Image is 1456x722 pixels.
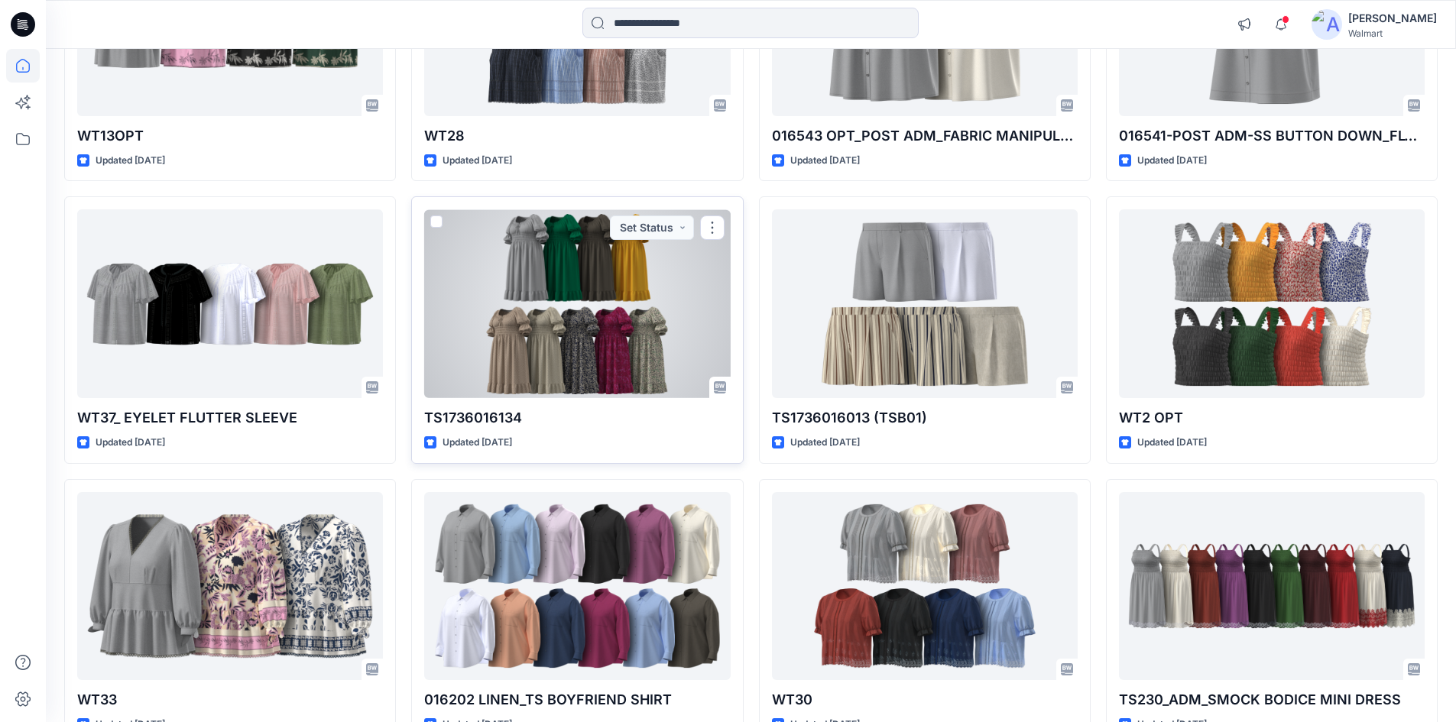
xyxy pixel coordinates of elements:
div: Walmart [1348,28,1437,39]
a: TS230_ADM_SMOCK BODICE MINI DRESS [1119,492,1425,681]
p: WT30 [772,689,1078,711]
p: TS1736016134 [424,407,730,429]
p: WT33 [77,689,383,711]
p: TS230_ADM_SMOCK BODICE MINI DRESS [1119,689,1425,711]
a: 016202 LINEN_TS BOYFRIEND SHIRT [424,492,730,681]
p: Updated [DATE] [790,435,860,451]
p: Updated [DATE] [96,435,165,451]
a: TS1736016013 (TSB01) [772,209,1078,398]
a: WT33 [77,492,383,681]
p: WT13OPT [77,125,383,147]
p: Updated [DATE] [96,153,165,169]
a: TS1736016134 [424,209,730,398]
p: TS1736016013 (TSB01) [772,407,1078,429]
p: Updated [DATE] [443,435,512,451]
a: WT2 OPT [1119,209,1425,398]
p: 016541-POST ADM-SS BUTTON DOWN_FLT012 [1119,125,1425,147]
p: WT28 [424,125,730,147]
img: avatar [1312,9,1342,40]
a: WT30 [772,492,1078,681]
p: Updated [DATE] [790,153,860,169]
div: [PERSON_NAME] [1348,9,1437,28]
p: WT37_ EYELET FLUTTER SLEEVE [77,407,383,429]
p: Updated [DATE] [1137,153,1207,169]
p: Updated [DATE] [443,153,512,169]
p: WT2 OPT [1119,407,1425,429]
a: WT37_ EYELET FLUTTER SLEEVE [77,209,383,398]
p: 016202 LINEN_TS BOYFRIEND SHIRT [424,689,730,711]
p: Updated [DATE] [1137,435,1207,451]
p: 016543 OPT_POST ADM_FABRIC MANIPULATED SHELL [772,125,1078,147]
